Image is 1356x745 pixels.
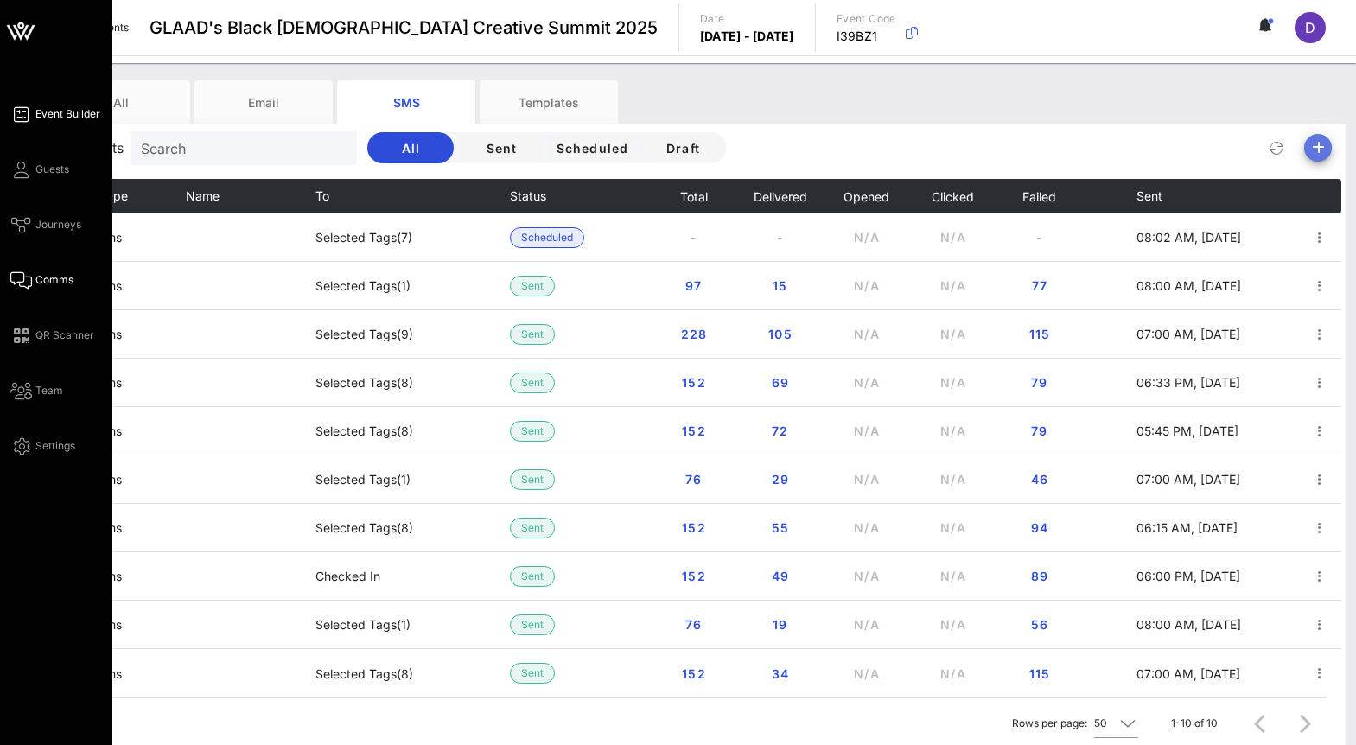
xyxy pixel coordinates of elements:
span: All [381,141,440,156]
button: 77 [1011,271,1066,302]
div: All [52,80,190,124]
button: Sent [458,132,544,163]
button: 94 [1011,513,1066,544]
span: 06:15 AM, [DATE] [1136,520,1238,535]
div: 50Rows per page: [1094,710,1138,737]
span: Sent [521,277,544,296]
span: To [315,188,329,203]
td: Selected Tags (9) [315,310,510,359]
button: Clicked [931,179,974,213]
th: Sent [1136,179,1245,213]
button: Opened [843,179,889,213]
span: GLAAD's Black [DEMOGRAPHIC_DATA] Creative Summit 2025 [150,15,658,41]
td: Selected Tags (1) [315,601,510,649]
span: 89 [1025,569,1053,583]
td: sms [99,359,186,407]
div: Email [194,80,333,124]
span: 105 [766,327,793,341]
span: Name [186,188,220,203]
span: 08:00 AM, [DATE] [1136,617,1241,632]
a: QR Scanner [10,325,94,346]
th: Clicked [909,179,996,213]
td: sms [99,262,186,310]
span: QR Scanner [35,328,94,343]
th: Type [99,179,186,213]
button: 79 [1011,367,1066,398]
button: Draft [640,132,726,163]
td: sms [99,601,186,649]
th: Delivered [736,179,823,213]
p: I39BZ1 [837,28,896,45]
a: Settings [10,436,75,456]
button: 76 [665,609,721,640]
button: 228 [665,319,721,350]
button: 105 [752,319,807,350]
button: 19 [752,609,807,640]
span: 07:00 AM, [DATE] [1136,666,1240,681]
td: Selected Tags (8) [315,407,510,455]
th: Status [510,179,596,213]
span: Total [679,189,708,204]
span: 152 [679,666,707,681]
span: 15 [766,278,793,293]
div: D [1295,12,1326,43]
td: sms [99,213,186,262]
a: Journeys [10,214,81,235]
td: sms [99,504,186,552]
span: Scheduled [521,228,573,247]
span: 79 [1025,375,1053,390]
td: sms [99,310,186,359]
div: Templates [480,80,618,124]
p: Date [700,10,794,28]
span: 115 [1025,666,1053,681]
button: 97 [665,271,721,302]
span: 152 [679,423,707,438]
button: 15 [752,271,807,302]
span: Clicked [931,189,974,204]
div: 50 [1094,716,1107,731]
span: 07:00 AM, [DATE] [1136,472,1240,487]
button: 115 [1011,658,1066,689]
button: 89 [1011,561,1066,592]
span: Opened [843,189,889,204]
th: Total [650,179,736,213]
span: 29 [766,472,793,487]
div: SMS [337,80,475,124]
span: 08:02 AM, [DATE] [1136,230,1241,245]
a: Comms [10,270,73,290]
span: 79 [1025,423,1053,438]
p: [DATE] - [DATE] [700,28,794,45]
span: 19 [766,617,793,632]
button: 49 [752,561,807,592]
span: Journeys [35,217,81,232]
td: sms [99,407,186,455]
span: D [1305,19,1315,36]
span: 49 [766,569,793,583]
button: 152 [665,513,721,544]
span: Scheduled [555,141,628,156]
span: 152 [679,375,707,390]
td: Selected Tags (8) [315,649,510,697]
span: Team [35,383,63,398]
button: All [367,132,454,163]
button: 34 [752,658,807,689]
span: 34 [766,666,793,681]
button: 76 [665,464,721,495]
span: 69 [766,375,793,390]
th: Name [186,179,315,213]
td: Checked In [315,552,510,601]
button: Scheduled [549,132,635,163]
td: Selected Tags (1) [315,262,510,310]
span: 72 [766,423,793,438]
button: Total [679,179,708,213]
th: Failed [996,179,1082,213]
td: sms [99,552,186,601]
span: 05:45 PM, [DATE] [1136,423,1238,438]
span: 94 [1025,520,1053,535]
a: Event Builder [10,104,100,124]
span: Sent [521,422,544,441]
span: 152 [679,569,707,583]
td: Selected Tags (1) [315,455,510,504]
td: Selected Tags (7) [315,213,510,262]
span: 08:00 AM, [DATE] [1136,278,1241,293]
